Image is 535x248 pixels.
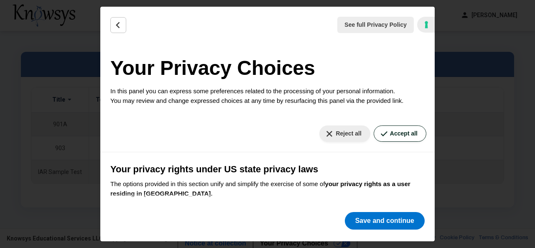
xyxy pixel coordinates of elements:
[337,17,414,33] button: See full Privacy Policy
[110,17,126,33] button: Back
[326,199,363,206] a: privacy policy
[319,125,370,142] button: Reject all
[417,17,435,33] a: iubenda - Cookie Policy and Cookie Compliance Management
[374,125,426,142] button: Accept all
[344,20,407,29] span: See full Privacy Policy
[110,180,410,197] b: your privacy rights as a user residing in [GEOGRAPHIC_DATA].
[110,179,425,208] p: The options provided in this section unify and simplify the exercise of some of To learn more abo...
[345,212,425,230] button: Save and continue
[110,87,425,105] p: In this panel you can express some preferences related to the processing of your personal informa...
[110,162,425,176] h3: Your privacy rights under US state privacy laws
[110,53,425,83] h2: Your Privacy Choices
